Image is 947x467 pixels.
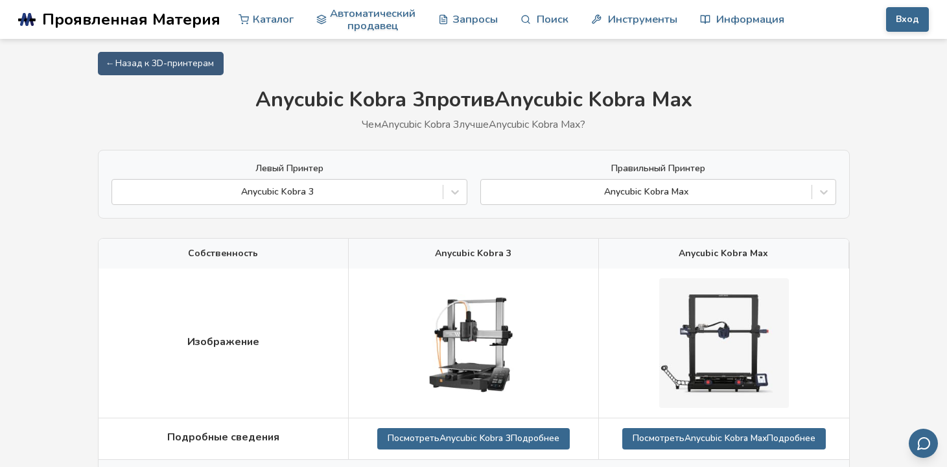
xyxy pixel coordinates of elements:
[633,432,684,444] ya-tr-span: Посмотреть
[381,117,460,132] ya-tr-span: Anycubic Kobra 3
[537,13,568,25] ya-tr-span: Поиск
[909,429,938,458] button: Отправить отзыв по электронной почте
[253,13,294,25] ya-tr-span: Каталог
[425,86,495,114] ya-tr-span: против
[255,86,425,114] ya-tr-span: Anycubic Kobra 3
[622,428,826,449] a: ПосмотретьAnycubic Kobra MaxПодробнее
[188,247,258,259] ya-tr-span: Собственность
[388,432,439,444] ya-tr-span: Посмотреть
[377,428,570,449] a: ПосмотретьAnycubic Kobra 3Подробнее
[330,7,415,32] ya-tr-span: Автоматический продавец
[108,57,214,69] ya-tr-span: ← Назад к 3D-принтерам
[684,432,767,444] ya-tr-span: Anycubic Kobra Max
[489,117,580,132] ya-tr-span: Anycubic Kobra Max
[580,117,585,132] ya-tr-span: ?
[767,432,815,444] ya-tr-span: Подробнее
[608,13,677,25] ya-tr-span: Инструменты
[42,8,220,30] ya-tr-span: Проявленная Материя
[439,432,511,444] ya-tr-span: Anycubic Kobra 3
[896,14,919,25] ya-tr-span: Вход
[511,432,559,444] ya-tr-span: Подробнее
[659,278,789,408] img: Anycubic Kobra Max
[679,247,768,259] ya-tr-span: Anycubic Kobra Max
[119,187,121,197] input: Anycubic Kobra 3
[611,162,705,174] ya-tr-span: Правильный Принтер
[435,247,511,259] ya-tr-span: Anycubic Kobra 3
[495,86,692,114] ya-tr-span: Anycubic Kobra Max
[98,52,224,75] a: ← Назад к 3D-принтерам
[452,13,498,25] ya-tr-span: Запросы
[886,7,929,32] button: Вход
[487,187,490,197] input: Anycubic Kobra Max
[255,162,323,174] ya-tr-span: Левый Принтер
[408,278,538,408] img: Anycubic Kobra 3
[716,13,784,25] ya-tr-span: Информация
[187,335,259,349] ya-tr-span: Изображение
[460,117,489,132] ya-tr-span: лучше
[167,430,279,444] ya-tr-span: Подробные сведения
[362,117,381,132] ya-tr-span: Чем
